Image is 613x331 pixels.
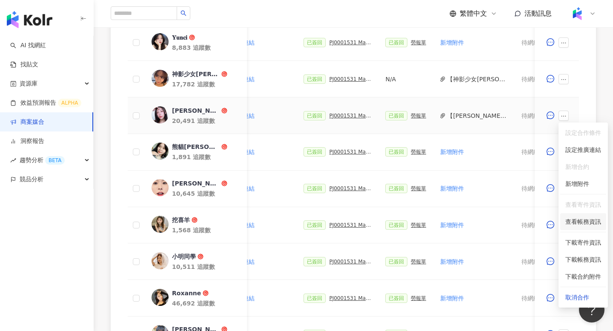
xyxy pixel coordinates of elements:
img: Kolr%20app%20icon%20%281%29.png [569,6,585,22]
a: 效益預測報告ALPHA [10,99,81,107]
div: 勞報單 [411,149,426,155]
span: 新增附件 [440,148,464,155]
div: PJ0001531 Maybelline_202506_FIT_ME_反孔特霧粉底_遮瑕_萊雅合作備忘錄 [329,149,372,155]
button: 【神影少女[PERSON_NAME]_勞報】PJ0001531 Maybelline_202506_FIT_ME_反孔特霧粉底_遮瑕.pdf [447,74,508,84]
span: 已簽回 [385,38,407,47]
span: message [547,75,554,83]
span: 新增附件 [440,295,464,302]
span: message [547,257,554,265]
div: 待網紅回傳 [521,220,551,230]
img: KOL Avatar [152,289,169,306]
div: 待網紅回傳 [521,74,551,84]
span: 繁體中文 [460,9,487,18]
span: ellipsis [561,40,567,46]
span: 已簽回 [304,111,326,120]
img: KOL Avatar [152,252,169,269]
button: 新增附件 [440,253,464,270]
span: 已簽回 [304,257,326,266]
img: KOL Avatar [152,33,169,50]
img: KOL Avatar [152,106,169,123]
button: 新增附件 [440,180,464,197]
div: 10,511 追蹤數 [172,263,240,271]
div: 勞報單 [411,222,426,228]
button: ellipsis [559,74,569,84]
span: message [547,111,554,119]
a: searchAI 找網紅 [10,41,46,50]
a: 找貼文 [10,60,38,69]
div: PJ0001531 Maybelline_202506_FIT_ME_反孔特霧粉底_遮瑕_萊雅合作備忘錄 [329,295,372,301]
div: PJ0001531 Maybelline_202506_FIT_ME_反孔特霧粉底_遮瑕_萊雅合作備忘錄 [329,185,372,191]
span: 已簽回 [304,220,326,230]
div: [PERSON_NAME]´͈ ᵕ `͈ ♡°◌̊ [172,179,220,188]
div: Roxanne [172,289,201,297]
span: 新增附件 [440,258,464,265]
span: message [547,221,554,228]
div: 勞報單 [411,185,426,191]
div: 𝐘𝐮𝐧𝐜𝐢 [172,33,187,42]
span: message [547,148,554,155]
div: PJ0001531 Maybelline_202506_FIT_ME_反孔特霧粉底_遮瑕_萊雅合作備忘錄 [329,76,372,82]
span: message [547,294,554,302]
span: 活動訊息 [524,9,552,17]
div: 勞報單 [411,295,426,301]
button: 新增附件 [440,290,464,307]
div: BETA [45,156,65,165]
span: 已簽回 [304,184,326,193]
span: ellipsis [561,77,567,83]
span: 已簽回 [385,111,407,120]
span: paper-clip [440,76,446,82]
span: paper-clip [440,113,446,119]
span: 已簽回 [304,38,326,47]
span: 已簽回 [385,147,407,157]
span: 已簽回 [385,184,407,193]
button: 新增附件 [440,217,464,234]
span: 新增附件 [440,185,464,192]
a: 洞察報告 [10,137,44,146]
span: message [547,184,554,192]
div: 神影少女[PERSON_NAME] [172,70,220,78]
img: KOL Avatar [152,143,169,160]
div: 取消合作 [565,293,601,302]
div: 46,692 追蹤數 [172,299,240,308]
div: 1,891 追蹤數 [172,153,240,161]
span: rise [10,157,16,163]
img: KOL Avatar [152,70,169,87]
span: search [180,10,186,16]
div: 熊貓[PERSON_NAME] [172,143,220,151]
button: 【[PERSON_NAME]簽回】勞務所得簽收單_MAYBELLINE_202506_FIT_ME_反孔特霧粉底_遮瑕.pdf [447,111,508,120]
div: N/A [385,74,426,84]
div: 10,645 追蹤數 [172,189,240,198]
iframe: Help Scout Beacon - Open [579,297,604,322]
span: 新增附件 [440,39,464,46]
span: 已簽回 [385,257,407,266]
span: 競品分析 [20,170,43,189]
div: [PERSON_NAME] [172,106,220,115]
button: ellipsis [559,111,569,121]
div: 待網紅回傳 [521,38,551,47]
span: 新增合約 [565,162,601,171]
img: KOL Avatar [152,179,169,196]
div: 17,782 追蹤數 [172,80,240,88]
span: 已簽回 [385,294,407,303]
div: 待網紅回傳 [521,184,551,193]
div: 20,491 追蹤數 [172,117,240,125]
span: 查看帳務資訊 [565,217,601,226]
div: 待網紅回傳 [521,111,551,120]
div: 8,883 追蹤數 [172,43,240,52]
div: 待網紅回傳 [521,147,551,157]
span: 新增附件 [440,222,464,228]
div: PJ0001531 Maybelline_202506_FIT_ME_反孔特霧粉底_遮瑕_萊雅合作備忘錄 [329,40,372,46]
span: 已簽回 [304,294,326,303]
span: 設定合作條件 [565,128,601,137]
div: 勞報單 [411,113,426,119]
img: logo [7,11,52,28]
div: 待網紅回傳 [521,257,551,266]
button: ellipsis [559,37,569,48]
div: PJ0001531 Maybelline_202506_FIT_ME_反孔特霧粉底_遮瑕_萊雅合作備忘錄 [329,259,372,265]
div: PJ0001531 Maybelline_202506_FIT_ME_反孔特霧粉底_遮瑕_萊雅合作備忘錄 [329,222,372,228]
a: 商案媒合 [10,118,44,126]
span: 已簽回 [385,220,407,230]
div: 1,568 追蹤數 [172,226,240,234]
div: 挖喜羊 [172,216,190,224]
span: 已簽回 [304,147,326,157]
